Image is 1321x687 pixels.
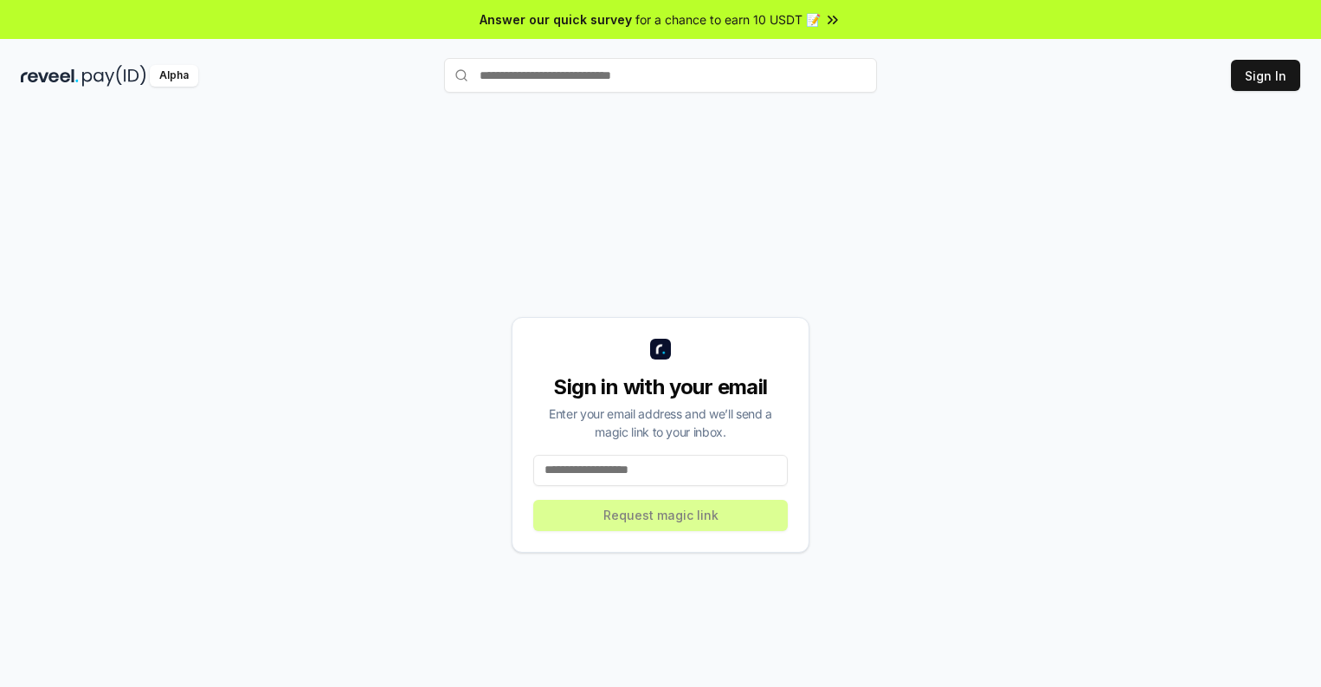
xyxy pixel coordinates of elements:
[150,65,198,87] div: Alpha
[82,65,146,87] img: pay_id
[480,10,632,29] span: Answer our quick survey
[635,10,821,29] span: for a chance to earn 10 USDT 📝
[1231,60,1300,91] button: Sign In
[650,339,671,360] img: logo_small
[533,405,788,441] div: Enter your email address and we’ll send a magic link to your inbox.
[21,65,79,87] img: reveel_dark
[533,373,788,401] div: Sign in with your email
